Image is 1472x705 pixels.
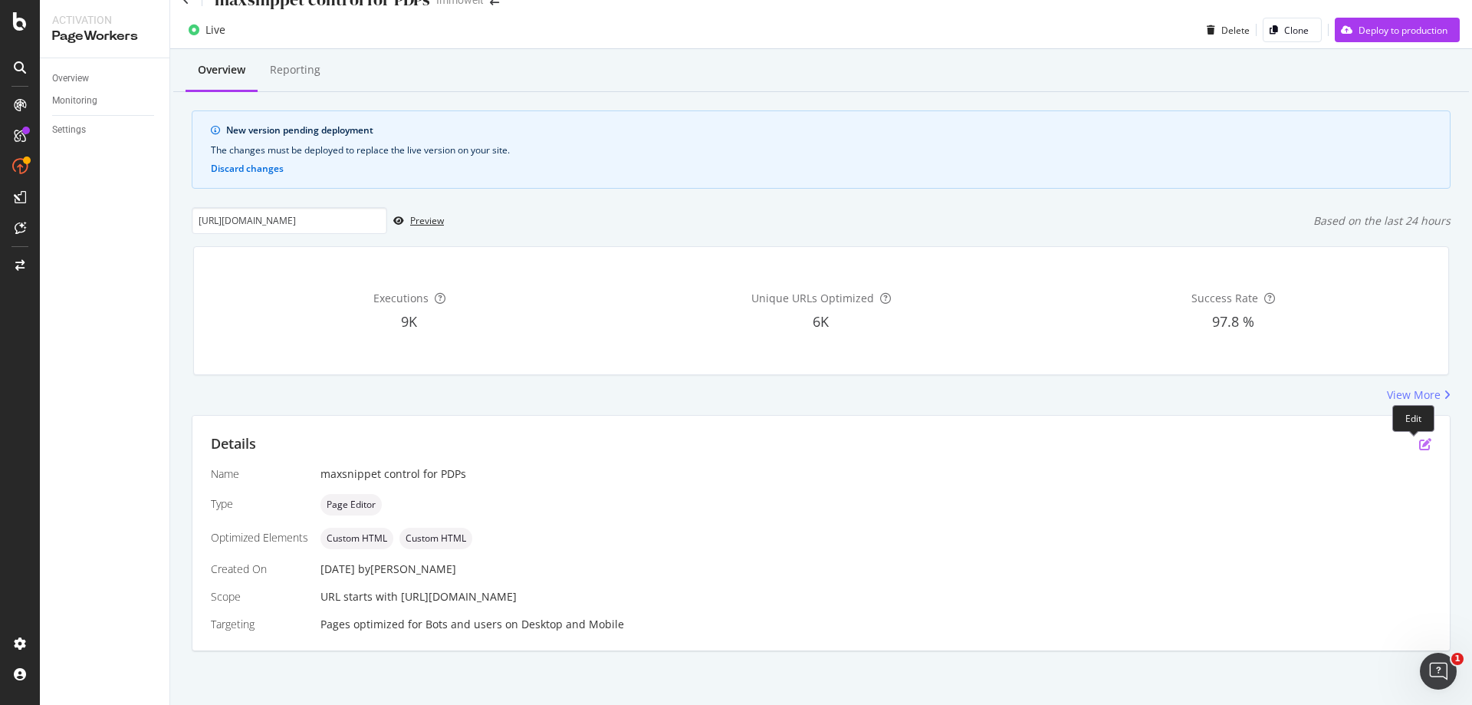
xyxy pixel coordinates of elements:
[406,534,466,543] span: Custom HTML
[52,93,97,109] div: Monitoring
[426,617,502,632] div: Bots and users
[211,530,308,545] div: Optimized Elements
[1451,653,1464,665] span: 1
[52,71,159,87] a: Overview
[1313,213,1451,229] div: Based on the last 24 hours
[192,207,387,234] input: Preview your optimization on a URL
[211,466,308,482] div: Name
[1284,24,1309,37] div: Clone
[205,22,225,38] div: Live
[1191,291,1258,305] span: Success Rate
[1221,24,1250,37] div: Delete
[521,617,624,632] div: Desktop and Mobile
[1420,653,1457,690] iframe: Intercom live chat
[211,434,256,454] div: Details
[198,62,245,77] div: Overview
[211,143,1431,157] div: The changes must be deployed to replace the live version on your site.
[211,589,308,605] div: Scope
[1359,24,1447,37] div: Deploy to production
[211,562,308,577] div: Created On
[327,500,376,509] span: Page Editor
[211,617,308,632] div: Targeting
[320,617,1431,632] div: Pages optimized for on
[52,122,86,138] div: Settings
[1392,405,1434,432] div: Edit
[401,312,417,331] span: 9K
[320,562,1431,577] div: [DATE]
[1201,18,1250,42] button: Delete
[373,291,429,305] span: Executions
[751,291,874,305] span: Unique URLs Optimized
[387,209,444,233] button: Preview
[52,71,89,87] div: Overview
[320,528,393,549] div: neutral label
[52,93,159,109] a: Monitoring
[1335,18,1460,42] button: Deploy to production
[211,163,284,174] button: Discard changes
[52,28,157,45] div: PageWorkers
[320,494,382,516] div: neutral label
[1387,387,1451,403] a: View More
[813,312,829,331] span: 6K
[192,110,1451,189] div: info banner
[1263,18,1322,42] button: Clone
[358,562,456,577] div: by [PERSON_NAME]
[399,528,472,549] div: neutral label
[270,62,320,77] div: Reporting
[211,496,308,512] div: Type
[226,124,1431,137] div: New version pending deployment
[52,12,157,28] div: Activation
[320,589,517,604] span: URL starts with [URL][DOMAIN_NAME]
[52,122,159,138] a: Settings
[320,466,1431,482] div: maxsnippet control for PDPs
[327,534,387,543] span: Custom HTML
[1212,312,1254,331] span: 97.8 %
[1419,438,1431,450] div: pen-to-square
[410,214,444,227] div: Preview
[1387,387,1441,403] div: View More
